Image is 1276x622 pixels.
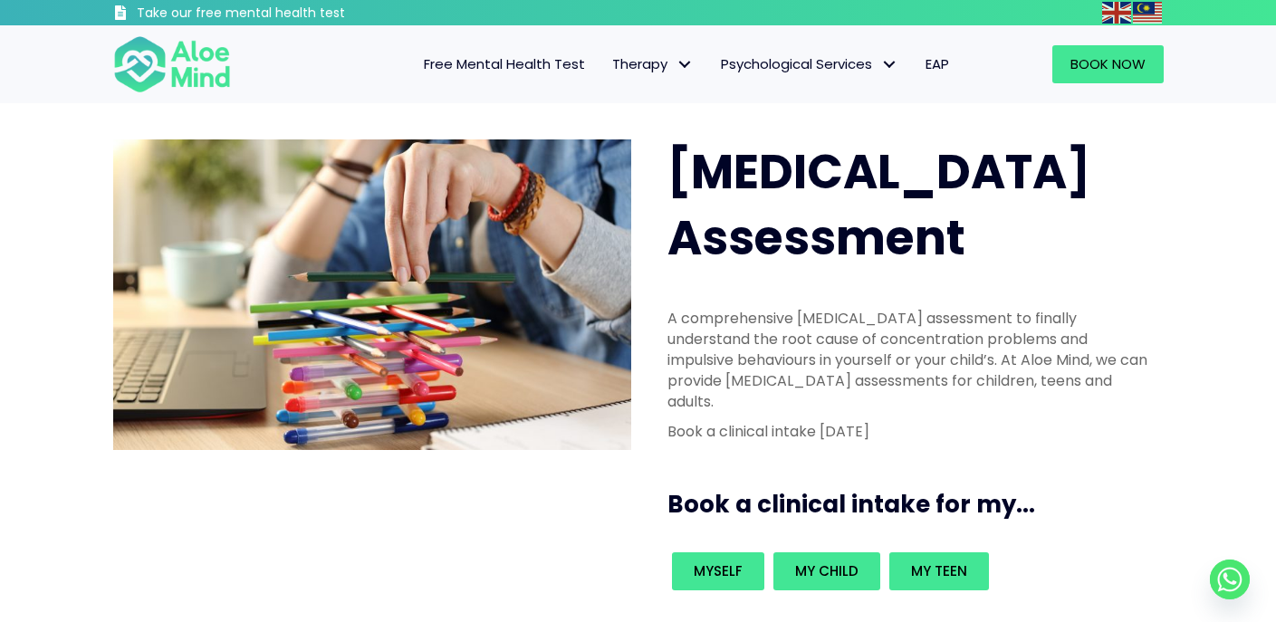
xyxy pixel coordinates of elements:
[667,421,1153,442] p: Book a clinical intake [DATE]
[113,34,231,94] img: Aloe mind Logo
[926,54,949,73] span: EAP
[113,139,631,450] img: ADHD photo
[795,561,859,580] span: My child
[667,488,1171,521] h3: Book a clinical intake for my...
[694,561,743,580] span: Myself
[672,52,698,78] span: Therapy: submenu
[912,45,963,83] a: EAP
[911,561,967,580] span: My teen
[424,54,585,73] span: Free Mental Health Test
[1052,45,1164,83] a: Book Now
[113,5,442,25] a: Take our free mental health test
[410,45,599,83] a: Free Mental Health Test
[137,5,442,23] h3: Take our free mental health test
[1102,2,1131,24] img: en
[877,52,903,78] span: Psychological Services: submenu
[599,45,707,83] a: TherapyTherapy: submenu
[254,45,963,83] nav: Menu
[672,552,764,590] a: Myself
[889,552,989,590] a: My teen
[612,54,694,73] span: Therapy
[667,139,1090,271] span: [MEDICAL_DATA] Assessment
[773,552,880,590] a: My child
[1070,54,1146,73] span: Book Now
[1102,2,1133,23] a: English
[667,308,1153,413] p: A comprehensive [MEDICAL_DATA] assessment to finally understand the root cause of concentration p...
[1133,2,1162,24] img: ms
[1133,2,1164,23] a: Malay
[707,45,912,83] a: Psychological ServicesPsychological Services: submenu
[667,548,1153,595] div: Book an intake for my...
[721,54,898,73] span: Psychological Services
[1210,560,1250,599] a: Whatsapp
